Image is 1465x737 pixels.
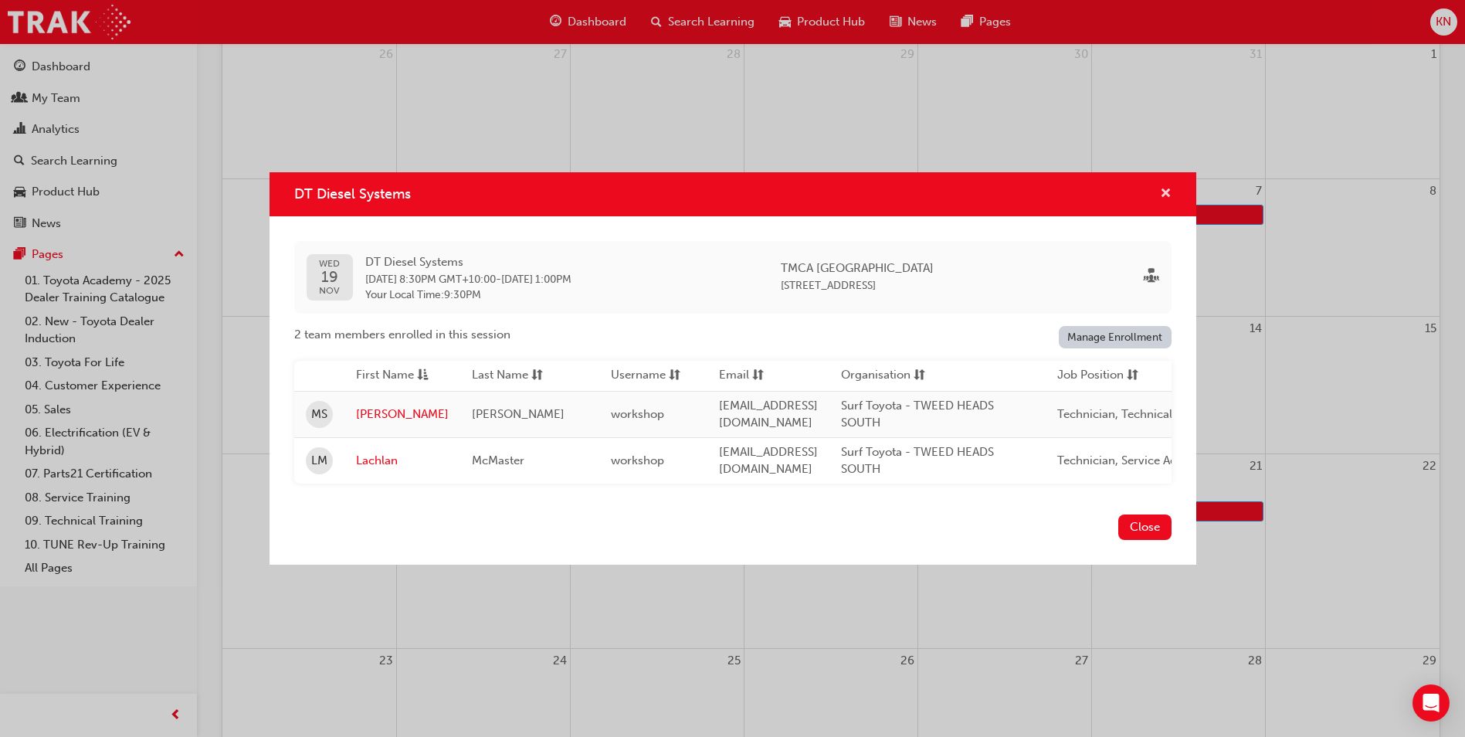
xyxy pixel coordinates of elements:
button: Organisationsorting-icon [841,366,926,385]
span: [PERSON_NAME] [472,407,565,421]
span: Surf Toyota - TWEED HEADS SOUTH [841,445,994,477]
span: 19 [319,269,340,285]
span: Organisation [841,366,911,385]
span: [STREET_ADDRESS] [781,279,876,292]
span: Your Local Time : 9:30PM [365,288,571,302]
a: Lachlan [356,452,449,470]
span: sorting-icon [1127,366,1138,385]
button: Last Namesorting-icon [472,366,557,385]
button: cross-icon [1160,185,1172,204]
span: workshop [611,453,664,467]
span: sorting-icon [669,366,680,385]
span: Username [611,366,666,385]
span: Email [719,366,749,385]
span: TMCA [GEOGRAPHIC_DATA] [781,260,934,277]
span: Last Name [472,366,528,385]
span: Technician, Service Advisor [1057,453,1203,467]
span: Technician, Technical Advisor [1057,407,1216,421]
span: 21 Nov 2025 1:00PM [501,273,571,286]
span: workshop [611,407,664,421]
span: 19 Nov 2025 8:30PM GMT+10:00 [365,273,496,286]
div: - [365,253,571,302]
button: Job Positionsorting-icon [1057,366,1142,385]
span: sorting-icon [531,366,543,385]
span: Surf Toyota - TWEED HEADS SOUTH [841,399,994,430]
span: First Name [356,366,414,385]
button: Usernamesorting-icon [611,366,696,385]
button: First Nameasc-icon [356,366,441,385]
span: WED [319,259,340,269]
span: [EMAIL_ADDRESS][DOMAIN_NAME] [719,399,818,430]
span: 2 team members enrolled in this session [294,326,510,344]
span: sorting-icon [914,366,925,385]
a: [PERSON_NAME] [356,406,449,423]
div: DT Diesel Systems [270,172,1196,565]
span: NOV [319,286,340,296]
span: [EMAIL_ADDRESS][DOMAIN_NAME] [719,445,818,477]
span: MS [311,406,327,423]
span: asc-icon [417,366,429,385]
a: Manage Enrollment [1059,326,1172,348]
span: McMaster [472,453,524,467]
span: cross-icon [1160,188,1172,202]
span: Job Position [1057,366,1124,385]
span: sessionType_FACE_TO_FACE-icon [1144,269,1159,287]
div: Open Intercom Messenger [1412,684,1450,722]
span: DT Diesel Systems [294,185,411,202]
span: LM [311,452,327,470]
button: Close [1118,515,1172,540]
span: DT Diesel Systems [365,253,571,271]
span: sorting-icon [752,366,764,385]
button: Emailsorting-icon [719,366,804,385]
